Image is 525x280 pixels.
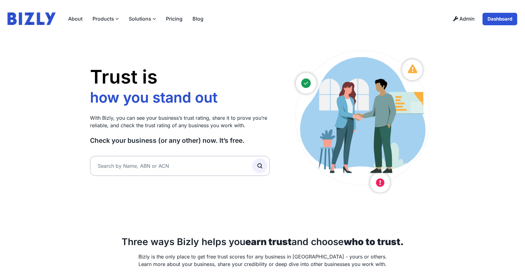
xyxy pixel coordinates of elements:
[187,12,208,25] a: Blog
[288,47,435,194] img: Australian small business owners illustration
[448,12,480,26] a: Admin
[482,12,517,26] a: Dashboard
[344,236,404,247] strong: who to trust.
[161,12,187,25] a: Pricing
[90,89,221,107] li: how you stand out
[90,114,270,129] p: With Bizly, you can see your business’s trust rating, share it to prove you’re reliable, and chec...
[90,107,221,125] li: who you work with
[245,236,292,247] strong: earn trust
[63,12,87,25] a: About
[90,236,435,248] h2: Three ways Bizly helps you and choose
[90,137,270,145] h3: Check your business (or any other) now. It’s free.
[90,156,270,176] input: Search by Name, ABN or ACN
[90,253,435,268] p: Bizly is the only place to get free trust scores for any business in [GEOGRAPHIC_DATA] - yours or...
[87,12,124,25] label: Products
[90,65,157,88] span: Trust is
[124,12,161,25] label: Solutions
[7,12,56,25] img: bizly_logo.svg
